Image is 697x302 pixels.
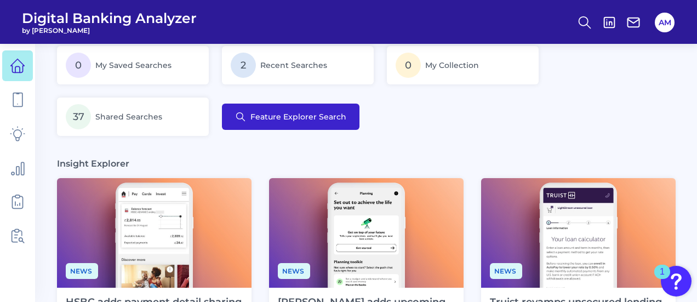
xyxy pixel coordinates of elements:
span: Digital Banking Analyzer [22,10,197,26]
span: 37 [66,104,91,129]
span: News [66,263,98,279]
a: News [66,265,98,276]
span: Recent Searches [260,60,327,70]
span: News [278,263,310,279]
span: Feature Explorer Search [250,112,346,121]
a: 2Recent Searches [222,46,374,84]
button: AM [655,13,675,32]
img: News - Phone (4).png [269,178,464,288]
a: 0My Saved Searches [57,46,209,84]
img: News - Phone.png [57,178,252,288]
img: News - Phone (3).png [481,178,676,288]
span: by [PERSON_NAME] [22,26,197,35]
h3: Insight Explorer [57,158,129,169]
a: 37Shared Searches [57,98,209,136]
a: 0My Collection [387,46,539,84]
span: Shared Searches [95,112,162,122]
span: 0 [396,53,421,78]
button: Feature Explorer Search [222,104,359,130]
button: Open Resource Center, 1 new notification [661,266,692,297]
a: News [278,265,310,276]
span: My Saved Searches [95,60,172,70]
div: 1 [660,272,665,286]
span: 0 [66,53,91,78]
span: My Collection [425,60,479,70]
a: News [490,265,522,276]
span: News [490,263,522,279]
span: 2 [231,53,256,78]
